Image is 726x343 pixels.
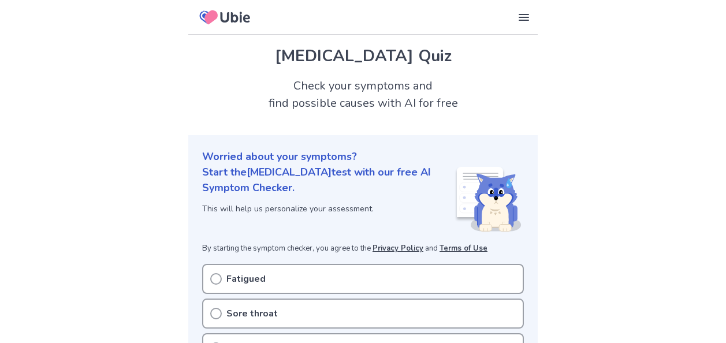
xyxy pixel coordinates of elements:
h2: Check your symptoms and find possible causes with AI for free [188,77,538,112]
a: Terms of Use [440,243,487,253]
h1: [MEDICAL_DATA] Quiz [202,44,524,68]
p: Fatigued [226,272,266,286]
p: Worried about your symptoms? [202,149,524,165]
p: This will help us personalize your assessment. [202,203,455,215]
p: By starting the symptom checker, you agree to the and [202,243,524,255]
p: Start the [MEDICAL_DATA] test with our free AI Symptom Checker. [202,165,455,196]
p: Sore throat [226,307,278,320]
a: Privacy Policy [373,243,423,253]
img: Shiba [455,167,522,232]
